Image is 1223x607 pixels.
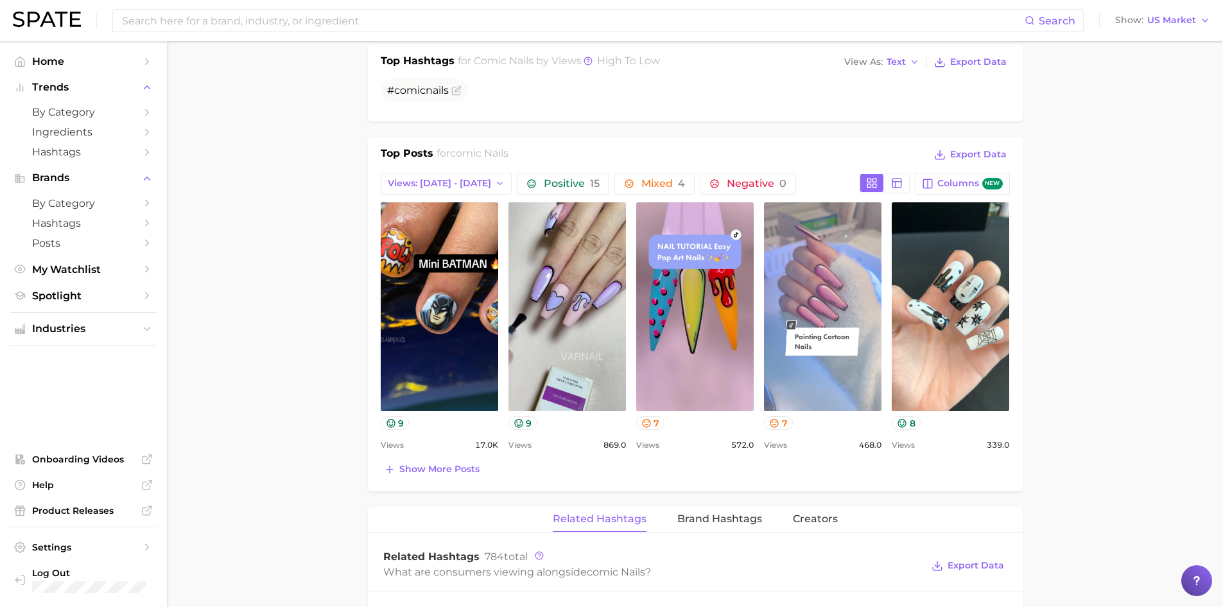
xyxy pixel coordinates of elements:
span: comic [394,84,426,96]
span: 4 [678,177,685,189]
span: 0 [779,177,786,189]
span: Brands [32,172,135,184]
span: Export Data [950,57,1007,67]
span: 784 [485,550,504,563]
a: My Watchlist [10,260,157,279]
h2: for [437,146,508,165]
span: Home [32,55,135,67]
a: Product Releases [10,501,157,520]
button: Flag as miscategorized or irrelevant [451,85,462,96]
span: Industries [32,323,135,335]
button: Export Data [928,557,1007,575]
button: 7 [764,416,793,430]
a: by Category [10,102,157,122]
span: Related Hashtags [383,550,480,563]
span: Search [1039,15,1075,27]
span: Product Releases [32,505,135,516]
a: Hashtags [10,142,157,162]
span: total [485,550,528,563]
span: Creators [793,513,838,525]
button: Show more posts [381,461,483,479]
span: Views [508,437,532,453]
span: by Category [32,106,135,118]
span: Export Data [950,149,1007,160]
button: 9 [381,416,410,430]
span: US Market [1147,17,1196,24]
span: My Watchlist [32,263,135,276]
span: Views [892,437,915,453]
div: What are consumers viewing alongside ? [383,563,923,581]
span: 17.0k [475,437,498,453]
button: ShowUS Market [1112,12,1213,29]
a: Help [10,475,157,495]
span: Views: [DATE] - [DATE] [388,178,491,189]
span: Posts [32,237,135,249]
span: Views [636,437,659,453]
button: Views: [DATE] - [DATE] [381,173,512,195]
span: 15 [590,177,600,189]
span: Views [764,437,787,453]
button: Industries [10,319,157,339]
a: Home [10,51,157,71]
button: Export Data [931,53,1009,71]
span: Columns [937,178,1002,190]
a: by Category [10,193,157,213]
button: Trends [10,78,157,97]
h1: Top Posts [381,146,433,165]
span: new [982,178,1003,190]
span: Spotlight [32,290,135,302]
a: Onboarding Videos [10,450,157,469]
span: Hashtags [32,217,135,229]
span: # [387,84,449,96]
span: Related Hashtags [553,513,646,525]
span: high to low [597,55,660,67]
span: 468.0 [859,437,881,453]
span: 339.0 [987,437,1009,453]
button: Columnsnew [915,173,1009,195]
a: Settings [10,538,157,557]
span: 572.0 [731,437,754,453]
span: 869.0 [603,437,626,453]
span: Positive [544,179,600,189]
span: Settings [32,541,135,553]
span: comic nails [587,566,645,578]
button: 7 [636,416,665,430]
span: Log Out [32,567,166,579]
img: SPATE [13,12,81,27]
button: 8 [892,416,921,430]
input: Search here for a brand, industry, or ingredient [121,10,1025,31]
span: by Category [32,197,135,209]
span: comic nails [450,147,508,159]
h1: Top Hashtags [381,53,455,71]
button: Export Data [931,146,1009,164]
h2: for by Views [458,53,660,71]
span: Show [1115,17,1143,24]
span: Onboarding Videos [32,453,135,465]
span: Hashtags [32,146,135,158]
a: Posts [10,233,157,253]
span: Help [32,479,135,491]
a: Spotlight [10,286,157,306]
span: Negative [727,179,786,189]
span: comic nails [474,55,533,67]
a: Hashtags [10,213,157,233]
button: View AsText [841,54,923,71]
span: Show more posts [399,464,480,475]
a: Ingredients [10,122,157,142]
button: Brands [10,168,157,188]
span: View As [844,58,883,66]
span: Views [381,437,404,453]
span: Text [887,58,906,66]
span: nails [426,84,449,96]
span: Export Data [948,560,1004,571]
a: Log out. Currently logged in with e-mail m-usarzewicz@aiibeauty.com. [10,563,157,597]
span: Mixed [641,179,685,189]
button: 9 [508,416,537,430]
span: Brand Hashtags [677,513,762,525]
span: Ingredients [32,126,135,138]
span: Trends [32,82,135,93]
